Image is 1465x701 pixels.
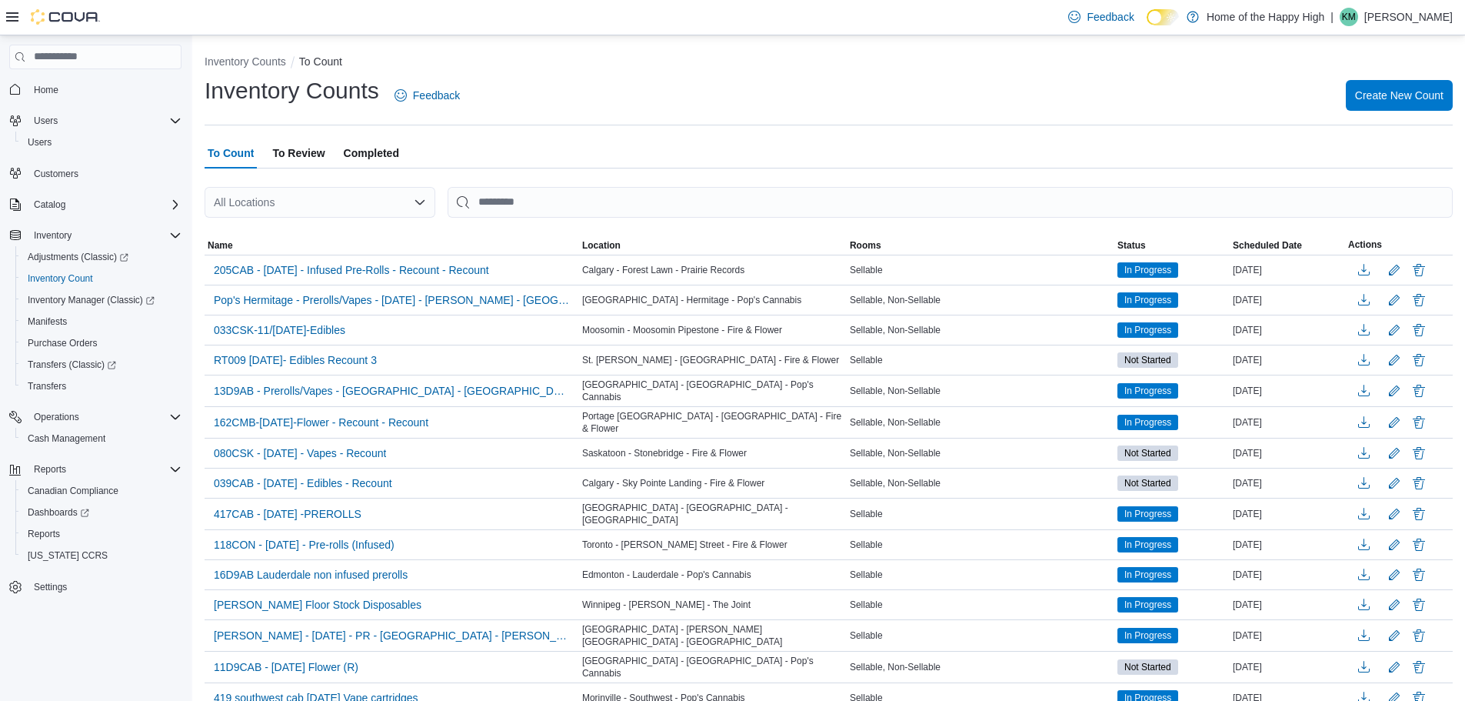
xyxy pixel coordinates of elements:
[1117,506,1178,522] span: In Progress
[22,503,181,522] span: Dashboards
[582,569,751,581] span: Edmonton - Lauderdale - Pop's Cannabis
[28,112,64,130] button: Users
[22,429,112,448] a: Cash Management
[847,382,1114,400] div: Sellable, Non-Sellable
[582,502,844,526] span: [GEOGRAPHIC_DATA] - [GEOGRAPHIC_DATA] - [GEOGRAPHIC_DATA]
[214,322,345,338] span: 033CSK-11/[DATE]-Edibles
[1124,568,1171,582] span: In Progress
[208,239,233,252] span: Name
[28,432,105,445] span: Cash Management
[1385,533,1403,556] button: Edit count details
[28,408,85,426] button: Operations
[208,502,368,526] button: 417CAB - [DATE] -PREROLLS
[1230,626,1345,645] div: [DATE]
[582,324,782,336] span: Moosomin - Moosomin Pipestone - Fire & Flower
[1230,536,1345,554] div: [DATE]
[208,411,435,434] button: 162CMB-[DATE]-Flower - Recount - Recount
[1410,596,1428,614] button: Delete
[847,626,1114,645] div: Sellable
[847,444,1114,462] div: Sellable, Non-Sellable
[214,352,377,368] span: RT009 [DATE]- Edibles Recount 3
[208,319,351,342] button: 033CSK-11/[DATE]-Edibles
[1147,9,1179,25] input: Dark Mode
[22,377,181,396] span: Transfers
[34,229,72,242] span: Inventory
[582,599,751,611] span: Winnipeg - [PERSON_NAME] - The Joint
[1410,444,1428,462] button: Delete
[22,312,181,331] span: Manifests
[28,165,85,183] a: Customers
[847,536,1114,554] div: Sellable
[208,442,392,465] button: 080CSK - [DATE] - Vapes - Recount
[1410,536,1428,554] button: Delete
[847,505,1114,523] div: Sellable
[1410,291,1428,309] button: Delete
[34,84,58,96] span: Home
[582,655,844,679] span: [GEOGRAPHIC_DATA] - [GEOGRAPHIC_DATA] - Pop's Cannabis
[847,596,1114,614] div: Sellable
[344,138,399,169] span: Completed
[15,289,188,311] a: Inventory Manager (Classic)
[28,380,66,392] span: Transfers
[582,623,844,648] span: [GEOGRAPHIC_DATA] - [PERSON_NAME][GEOGRAPHIC_DATA] - [GEOGRAPHIC_DATA]
[847,261,1114,279] div: Sellable
[3,406,188,428] button: Operations
[850,239,881,252] span: Rooms
[28,408,181,426] span: Operations
[582,477,764,489] span: Calgary - Sky Pointe Landing - Fire & Flower
[22,482,181,500] span: Canadian Compliance
[1117,476,1178,491] span: Not Started
[1117,292,1178,308] span: In Progress
[22,429,181,448] span: Cash Management
[208,289,576,312] button: Pop's Hermitage - Prerolls/Vapes - [DATE] - [PERSON_NAME] - [GEOGRAPHIC_DATA] - [GEOGRAPHIC_DATA]...
[1410,658,1428,676] button: Delete
[579,236,847,255] button: Location
[28,136,52,149] span: Users
[272,138,325,169] span: To Review
[15,311,188,332] button: Manifests
[1230,413,1345,432] div: [DATE]
[208,349,383,372] button: RT009 [DATE]- Edibles Recount 3
[1124,598,1171,612] span: In Progress
[1385,379,1403,402] button: Edit count details
[208,624,576,647] button: [PERSON_NAME] - [DATE] - PR - [GEOGRAPHIC_DATA] - [PERSON_NAME][GEOGRAPHIC_DATA] - [GEOGRAPHIC_DATA]
[1230,566,1345,584] div: [DATE]
[1230,351,1345,369] div: [DATE]
[582,539,787,551] span: Toronto - [PERSON_NAME] Street - Fire & Flower
[22,546,114,565] a: [US_STATE] CCRS
[28,528,60,540] span: Reports
[1117,567,1178,582] span: In Progress
[22,133,58,152] a: Users
[22,133,181,152] span: Users
[3,194,188,215] button: Catalog
[1124,323,1171,337] span: In Progress
[1410,474,1428,492] button: Delete
[22,525,181,543] span: Reports
[847,351,1114,369] div: Sellable
[208,593,428,616] button: [PERSON_NAME] Floor Stock Disposables
[1124,538,1171,552] span: In Progress
[28,549,108,562] span: [US_STATE] CCRS
[1385,502,1403,526] button: Edit count details
[214,446,386,461] span: 080CSK - [DATE] - Vapes - Recount
[15,502,188,523] a: Dashboards
[1385,624,1403,647] button: Edit count details
[1340,8,1358,26] div: Kiona Moul
[15,523,188,545] button: Reports
[1330,8,1333,26] p: |
[1364,8,1453,26] p: [PERSON_NAME]
[34,581,67,593] span: Settings
[1124,263,1171,277] span: In Progress
[1348,239,1382,251] span: Actions
[22,334,104,352] a: Purchase Orders
[1342,8,1356,26] span: KM
[582,239,621,252] span: Location
[3,162,188,185] button: Customers
[1385,319,1403,342] button: Edit count details
[214,659,358,675] span: 11D9CAB - [DATE] Flower (R)
[28,251,128,263] span: Adjustments (Classic)
[1385,411,1403,434] button: Edit count details
[847,236,1114,255] button: Rooms
[448,187,1453,218] input: This is a search bar. After typing your query, hit enter to filter the results lower in the page.
[22,356,122,374] a: Transfers (Classic)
